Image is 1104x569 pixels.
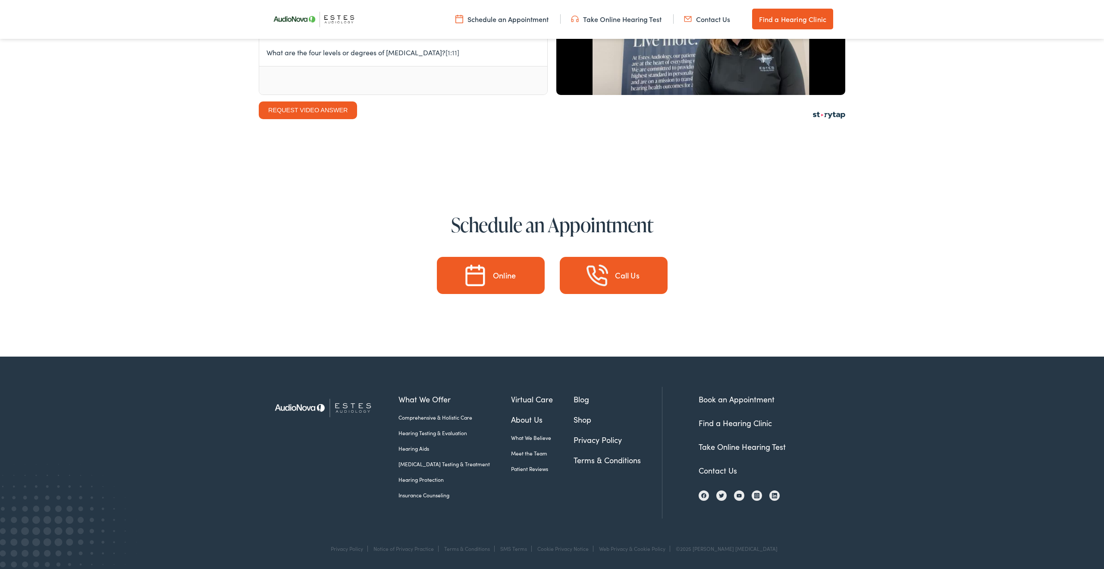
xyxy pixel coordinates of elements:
[699,441,786,452] a: Take Online Hearing Test
[699,417,772,428] a: Find a Hearing Clinic
[445,47,459,57] span: [1:11]
[398,393,511,405] a: What We Offer
[511,393,574,405] a: Virtual Care
[719,493,724,498] img: Twitter
[511,465,574,473] a: Patient Reviews
[684,14,692,24] img: utility icon
[699,465,737,476] a: Contact Us
[398,429,511,437] a: Hearing Testing & Evaluation
[599,545,665,552] a: Web Privacy & Cookie Policy
[464,265,486,286] img: Schedule an Appointment
[574,454,662,466] a: Terms & Conditions
[813,107,845,119] img: StoryTap Logo
[398,476,511,484] a: Hearing Protection
[511,414,574,425] a: About Us
[586,265,608,286] img: Take an Online Hearing Test
[574,393,662,405] a: Blog
[556,107,845,121] div: Powered by StoryTap
[493,272,516,279] div: Online
[574,434,662,446] a: Privacy Policy
[511,449,574,457] a: Meet the Team
[574,414,662,425] a: Shop
[259,39,547,66] button: What are the four levels or degrees of hearing loss?
[813,112,845,120] a: StoryTap Site
[615,272,639,279] div: Call Us
[455,14,549,24] a: Schedule an Appointment
[373,545,434,552] a: Notice of Privacy Practice
[699,394,775,405] a: Book an Appointment
[772,493,777,499] img: LinkedIn
[671,546,778,552] div: ©2025 [PERSON_NAME] [MEDICAL_DATA]
[398,491,511,499] a: Insurance Counseling
[500,545,527,552] a: SMS Terms
[684,14,730,24] a: Contact Us
[560,257,668,294] a: Take an Online Hearing Test Call Us
[331,545,363,552] a: Privacy Policy
[537,545,589,552] a: Cookie Privacy Notice
[754,493,759,499] img: Instagram
[511,434,574,442] a: What We Believe
[737,493,742,498] img: YouTube
[752,9,833,29] a: Find a Hearing Clinic
[455,14,463,24] img: utility icon
[267,387,386,429] img: Estes Audiology
[701,493,706,498] img: Facebook icon, indicating the presence of the site or brand on the social media platform.
[444,545,490,552] a: Terms & Conditions
[398,445,511,452] a: Hearing Aids
[437,257,545,294] a: Schedule an Appointment Online
[259,101,357,119] button: request video answer
[571,14,579,24] img: utility icon
[398,460,511,468] a: [MEDICAL_DATA] Testing & Treatment
[571,14,662,24] a: Take Online Hearing Test
[398,414,511,421] a: Comprehensive & Holistic Care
